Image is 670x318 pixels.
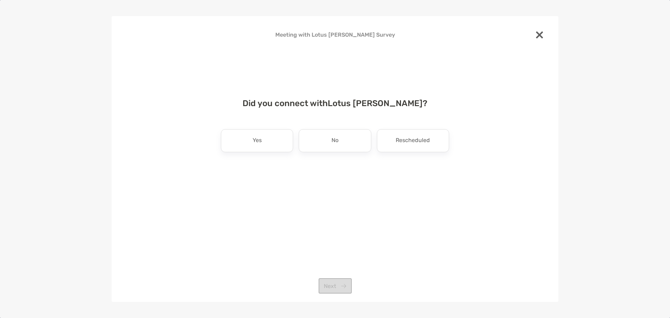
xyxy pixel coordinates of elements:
p: Yes [253,135,262,146]
p: Rescheduled [396,135,430,146]
h4: Did you connect with Lotus [PERSON_NAME] ? [123,98,547,108]
img: close modal [536,31,543,38]
h4: Meeting with Lotus [PERSON_NAME] Survey [123,31,547,38]
p: No [332,135,338,146]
